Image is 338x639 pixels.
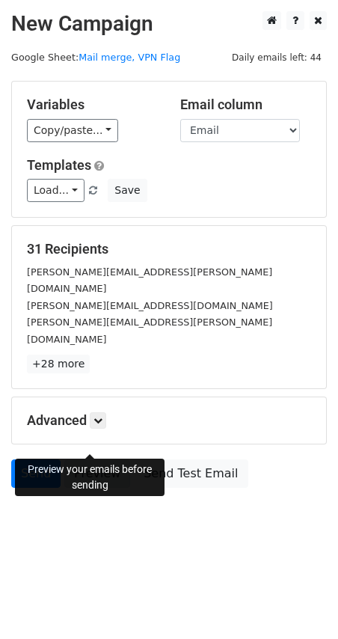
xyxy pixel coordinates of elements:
[79,52,180,63] a: Mail merge, VPN Flag
[27,355,90,373] a: +28 more
[11,459,61,488] a: Send
[11,52,180,63] small: Google Sheet:
[27,300,273,311] small: [PERSON_NAME][EMAIL_ADDRESS][DOMAIN_NAME]
[27,157,91,173] a: Templates
[27,97,158,113] h5: Variables
[134,459,248,488] a: Send Test Email
[27,119,118,142] a: Copy/paste...
[11,11,327,37] h2: New Campaign
[27,179,84,202] a: Load...
[227,49,327,66] span: Daily emails left: 44
[27,266,272,295] small: [PERSON_NAME][EMAIL_ADDRESS][PERSON_NAME][DOMAIN_NAME]
[263,567,338,639] div: Widget chat
[227,52,327,63] a: Daily emails left: 44
[27,317,272,345] small: [PERSON_NAME][EMAIL_ADDRESS][PERSON_NAME][DOMAIN_NAME]
[180,97,311,113] h5: Email column
[108,179,147,202] button: Save
[15,459,165,496] div: Preview your emails before sending
[27,412,311,429] h5: Advanced
[263,567,338,639] iframe: Chat Widget
[27,241,311,257] h5: 31 Recipients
